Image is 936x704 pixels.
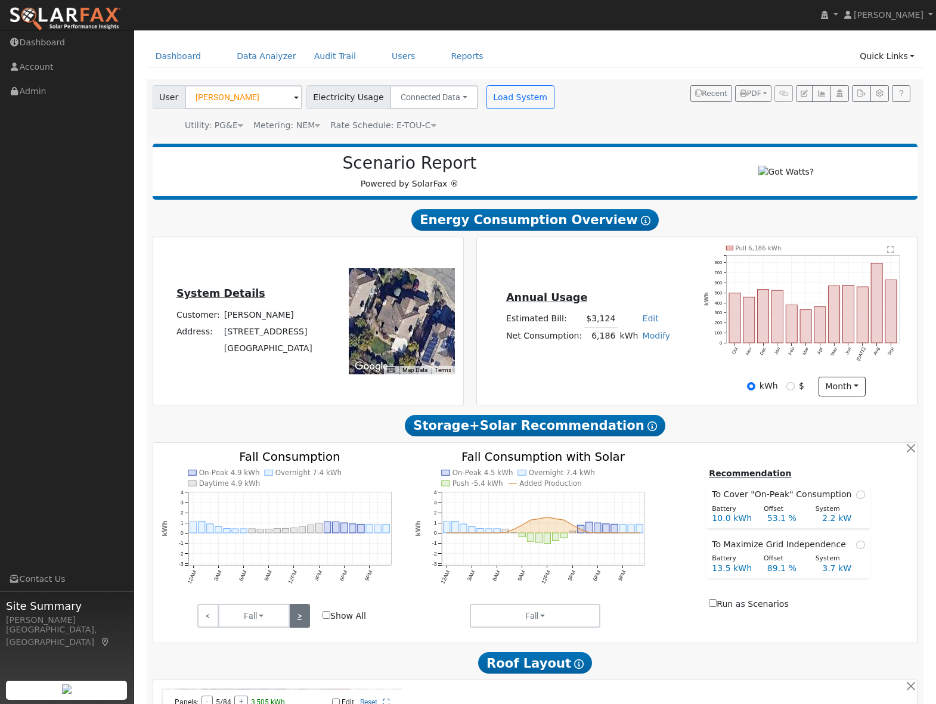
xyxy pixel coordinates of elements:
[761,562,816,575] div: 89.1 %
[605,532,608,534] circle: onclick=""
[641,216,650,225] i: Show Help
[314,570,324,582] text: 3PM
[488,532,490,534] circle: onclick=""
[186,570,197,585] text: 12AM
[349,524,356,533] rect: onclick=""
[569,531,576,533] rect: onclick=""
[324,522,331,533] rect: onclick=""
[529,519,532,522] circle: onclick=""
[477,529,484,533] rect: onclick=""
[185,85,302,109] input: Select a User
[451,522,458,533] rect: onclick=""
[851,45,923,67] a: Quick Links
[197,604,218,628] a: <
[316,523,323,533] rect: onclick=""
[592,570,602,582] text: 6PM
[504,327,584,345] td: Net Consumption:
[213,570,223,582] text: 3AM
[222,340,314,356] td: [GEOGRAPHIC_DATA]
[639,532,641,534] circle: onclick=""
[892,85,910,102] a: Help Link
[206,524,213,533] rect: onclick=""
[222,306,314,323] td: [PERSON_NAME]
[715,290,723,296] text: 500
[274,529,280,533] rect: onclick=""
[232,529,238,533] rect: onclick=""
[62,684,72,694] img: retrieve
[715,311,723,316] text: 300
[597,532,599,534] circle: onclick=""
[176,287,265,299] u: System Details
[485,529,492,533] rect: onclick=""
[814,307,826,343] rect: onclick=""
[308,525,314,534] rect: onclick=""
[290,528,297,534] rect: onclick=""
[238,570,248,582] text: 6AM
[479,532,481,534] circle: onclick=""
[439,570,451,585] text: 12AM
[871,263,882,343] rect: onclick=""
[856,346,866,362] text: [DATE]
[887,246,894,253] text: 
[830,346,838,356] text: May
[433,500,436,505] text: 3
[760,380,778,392] label: kWh
[643,314,659,323] a: Edit
[628,525,634,533] rect: onclick=""
[466,570,476,582] text: 3AM
[519,533,525,537] rect: onclick=""
[323,610,366,622] label: Show All
[736,244,782,252] text: Pull 6,186 kWh
[432,541,436,547] text: -1
[706,554,758,564] div: Battery
[809,504,861,514] div: System
[771,290,783,343] rect: onclick=""
[552,533,559,541] rect: onclick=""
[574,659,584,669] i: Show Help
[690,85,732,102] button: Recent
[383,525,389,533] rect: onclick=""
[729,293,740,343] rect: onclick=""
[358,525,364,534] rect: onclick=""
[224,529,230,533] rect: onclick=""
[740,89,761,98] span: PDF
[715,330,723,336] text: 100
[433,531,436,536] text: 0
[287,570,298,585] text: 12PM
[452,469,513,477] text: On-Peak 4.5 kWh
[584,311,618,328] td: $3,124
[165,153,655,173] h2: Scenario Report
[161,520,169,536] text: kWh
[239,450,340,464] text: Fall Consumption
[709,469,791,478] u: Recommendation
[643,331,671,340] a: Modify
[494,529,500,533] rect: onclick=""
[253,119,320,132] div: Metering: NEM
[709,598,788,610] label: Run as Scenarios
[180,531,183,536] text: 0
[745,346,753,356] text: Nov
[788,346,796,356] text: Feb
[174,306,222,323] td: Customer:
[588,532,591,534] circle: onclick=""
[885,280,897,343] rect: onclick=""
[613,532,616,534] circle: onclick=""
[854,10,923,20] span: [PERSON_NAME]
[618,327,640,345] td: kWh
[414,520,422,536] text: kWh
[857,287,869,343] rect: onclick=""
[228,45,305,67] a: Data Analyzer
[709,599,717,607] input: Run as Scenarios
[731,346,739,355] text: Oct
[222,323,314,340] td: [STREET_ADDRESS]
[513,528,515,531] circle: onclick=""
[333,522,339,534] rect: onclick=""
[622,532,624,534] circle: onclick=""
[6,598,128,614] span: Site Summary
[275,469,342,477] text: Overnight 7.4 kWh
[461,450,625,464] text: Fall Consumption with Solar
[218,604,290,628] button: Fall
[433,510,436,516] text: 2
[199,469,259,477] text: On-Peak 4.9 kWh
[715,320,723,325] text: 200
